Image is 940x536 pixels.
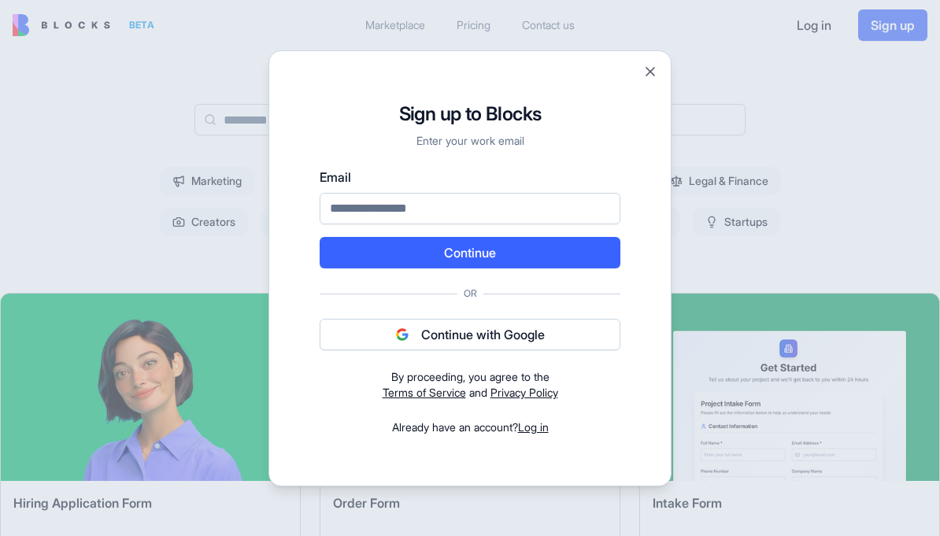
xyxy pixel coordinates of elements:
[383,386,466,399] a: Terms of Service
[518,420,549,434] a: Log in
[320,168,620,187] label: Email
[320,237,620,268] button: Continue
[320,420,620,435] div: Already have an account?
[320,319,620,350] button: Continue with Google
[490,386,558,399] a: Privacy Policy
[396,328,409,341] img: google logo
[320,133,620,149] p: Enter your work email
[457,287,483,300] span: Or
[320,369,620,385] div: By proceeding, you agree to the
[320,369,620,401] div: and
[642,64,658,79] button: Close
[320,102,620,127] h1: Sign up to Blocks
